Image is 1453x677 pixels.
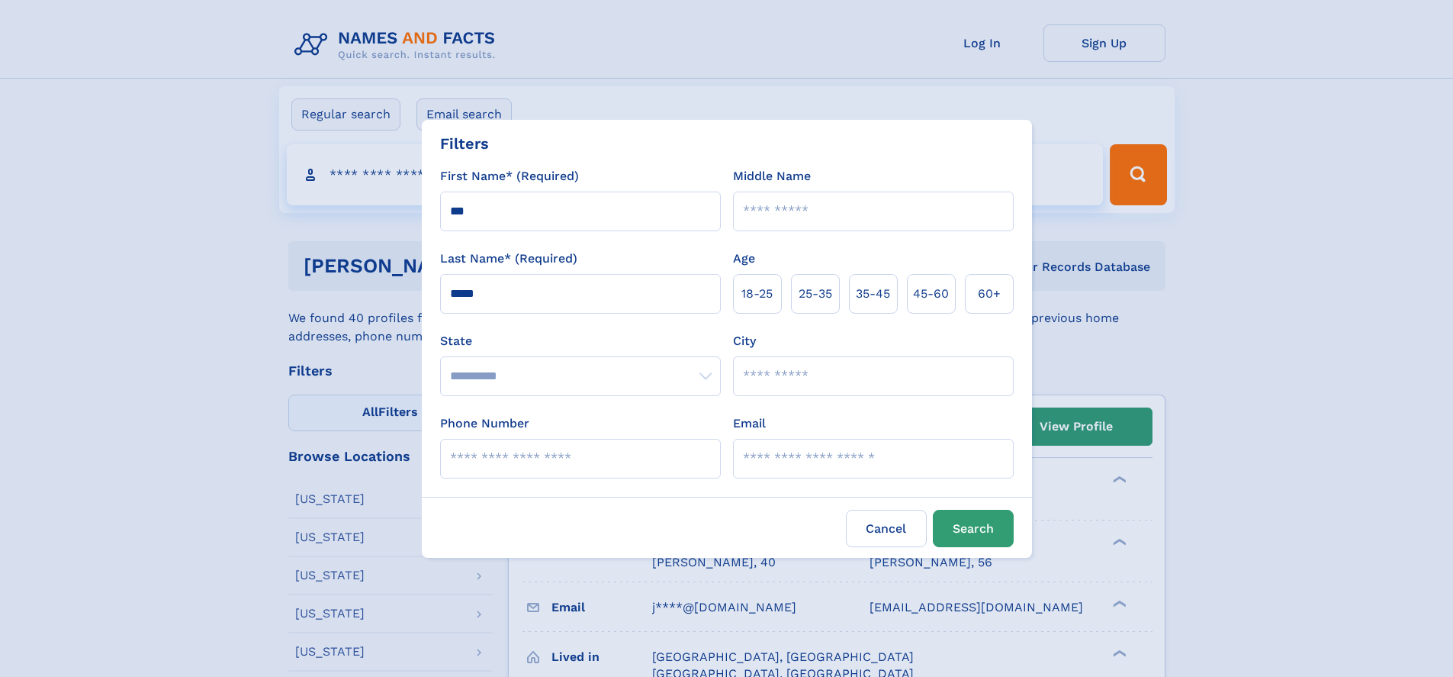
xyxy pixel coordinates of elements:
[440,414,529,433] label: Phone Number
[846,510,927,547] label: Cancel
[978,285,1001,303] span: 60+
[856,285,890,303] span: 35‑45
[440,132,489,155] div: Filters
[933,510,1014,547] button: Search
[440,332,721,350] label: State
[440,167,579,185] label: First Name* (Required)
[733,332,756,350] label: City
[741,285,773,303] span: 18‑25
[913,285,949,303] span: 45‑60
[440,250,577,268] label: Last Name* (Required)
[733,167,811,185] label: Middle Name
[733,414,766,433] label: Email
[733,250,755,268] label: Age
[799,285,832,303] span: 25‑35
